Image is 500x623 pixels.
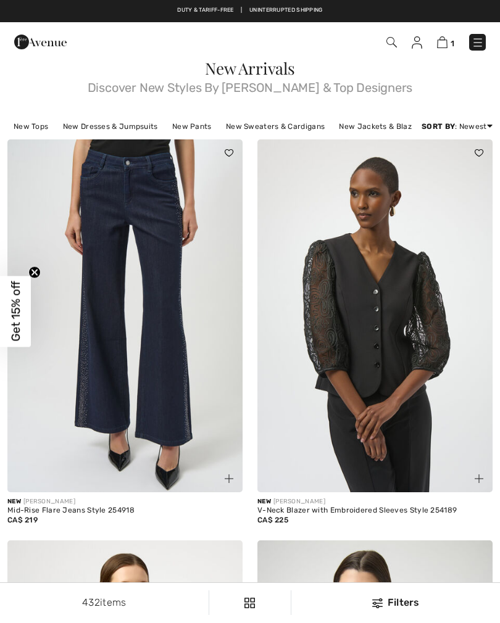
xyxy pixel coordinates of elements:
[422,122,455,131] strong: Sort By
[372,598,383,608] img: Filters
[7,139,243,492] img: Mid-Rise Flare Jeans Style 254918. Dark Denim Blue
[475,474,483,483] img: plus_v2.svg
[299,595,493,610] div: Filters
[437,35,454,49] a: 1
[257,497,493,506] div: [PERSON_NAME]
[451,39,454,48] span: 1
[166,118,218,134] a: New Pants
[7,498,21,505] span: New
[7,118,54,134] a: New Tops
[82,596,100,608] span: 432
[475,149,483,157] img: heart_black_full.svg
[7,497,243,506] div: [PERSON_NAME]
[7,506,243,515] div: Mid-Rise Flare Jeans Style 254918
[437,36,448,48] img: Shopping Bag
[333,118,429,134] a: New Jackets & Blazers
[14,35,67,47] a: 1ère Avenue
[7,76,493,94] span: Discover New Styles By [PERSON_NAME] & Top Designers
[257,498,271,505] span: New
[386,37,397,47] img: Search
[422,121,493,132] div: : Newest
[7,516,38,524] span: CA$ 219
[257,516,288,524] span: CA$ 225
[225,149,233,157] img: heart_black_full.svg
[205,57,294,79] span: New Arrivals
[14,30,67,54] img: 1ère Avenue
[225,474,233,483] img: plus_v2.svg
[412,36,422,49] img: My Info
[57,118,164,134] a: New Dresses & Jumpsuits
[472,36,484,49] img: Menu
[28,266,41,279] button: Close teaser
[257,506,493,515] div: V-Neck Blazer with Embroidered Sleeves Style 254189
[244,598,255,608] img: Filters
[257,139,493,492] img: V-Neck Blazer with Embroidered Sleeves Style 254189. Black
[9,281,23,342] span: Get 15% off
[220,118,331,134] a: New Sweaters & Cardigans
